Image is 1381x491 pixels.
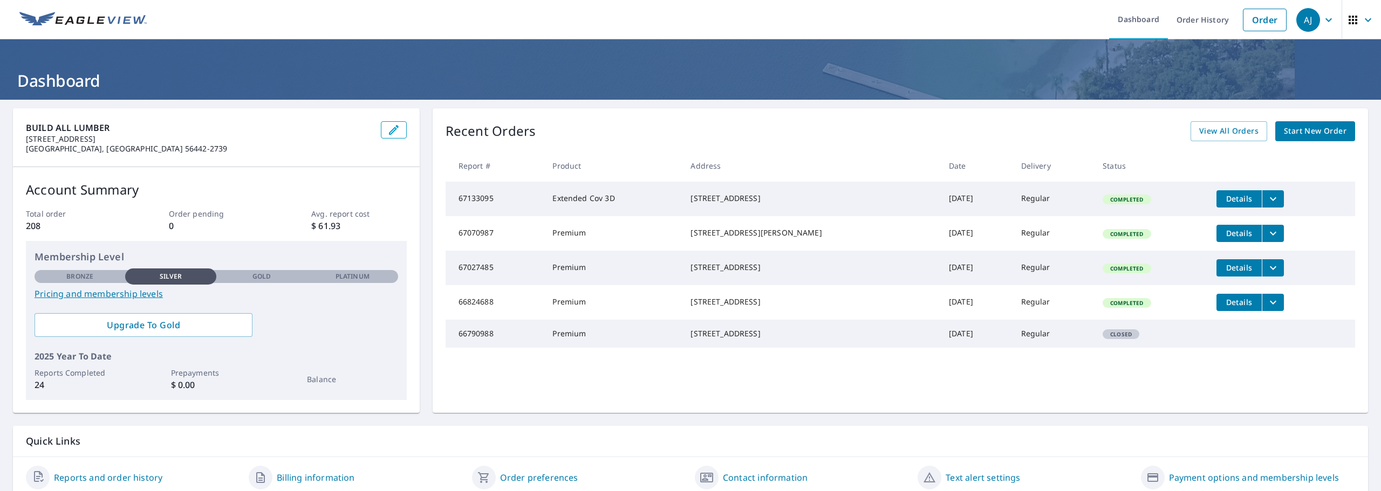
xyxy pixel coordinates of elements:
div: [STREET_ADDRESS][PERSON_NAME] [690,227,932,238]
p: BUILD ALL LUMBER [26,121,372,134]
span: Details [1223,228,1255,238]
td: [DATE] [940,320,1013,348]
img: EV Logo [19,12,147,28]
p: Bronze [66,272,93,281]
th: Delivery [1013,150,1095,182]
p: 2025 Year To Date [35,350,398,363]
td: Regular [1013,251,1095,285]
p: Order pending [169,208,264,219]
td: 67070987 [446,216,544,251]
span: Start New Order [1284,125,1346,138]
a: Reports and order history [54,471,162,484]
th: Address [682,150,940,182]
p: $ 61.93 [311,219,406,232]
td: Premium [544,216,682,251]
p: Total order [26,208,121,219]
a: Payment options and membership levels [1169,471,1339,484]
p: 24 [35,378,125,391]
span: Completed [1104,196,1150,203]
a: View All Orders [1191,121,1267,141]
span: Completed [1104,299,1150,307]
a: Text alert settings [946,471,1020,484]
span: Upgrade To Gold [43,319,244,331]
td: Extended Cov 3D [544,182,682,216]
td: Regular [1013,320,1095,348]
button: detailsBtn-67133095 [1216,190,1262,208]
p: Platinum [336,272,370,281]
span: View All Orders [1199,125,1259,138]
span: Details [1223,262,1255,273]
td: Premium [544,285,682,320]
td: [DATE] [940,285,1013,320]
td: [DATE] [940,216,1013,251]
div: [STREET_ADDRESS] [690,296,932,307]
span: Completed [1104,265,1150,272]
div: [STREET_ADDRESS] [690,262,932,273]
button: detailsBtn-67070987 [1216,225,1262,242]
td: [DATE] [940,182,1013,216]
button: detailsBtn-67027485 [1216,259,1262,276]
a: Pricing and membership levels [35,287,398,300]
th: Date [940,150,1013,182]
span: Details [1223,193,1255,204]
p: Membership Level [35,250,398,264]
p: Gold [252,272,271,281]
th: Report # [446,150,544,182]
td: 66790988 [446,320,544,348]
p: Balance [307,374,398,385]
p: Recent Orders [446,121,536,141]
td: 67027485 [446,251,544,285]
p: Avg. report cost [311,208,406,219]
td: 67133095 [446,182,544,216]
button: filesDropdownBtn-67027485 [1262,259,1284,276]
p: Reports Completed [35,367,125,378]
a: Order [1243,9,1287,31]
a: Upgrade To Gold [35,313,252,337]
div: AJ [1296,8,1320,32]
span: Details [1223,297,1255,307]
th: Status [1094,150,1208,182]
td: 66824688 [446,285,544,320]
td: Regular [1013,216,1095,251]
td: [DATE] [940,251,1013,285]
p: Quick Links [26,434,1355,448]
div: [STREET_ADDRESS] [690,328,932,339]
td: Regular [1013,182,1095,216]
p: Silver [160,272,182,281]
h1: Dashboard [13,70,1368,92]
span: Closed [1104,330,1138,338]
p: 0 [169,219,264,232]
a: Contact information [723,471,808,484]
p: 208 [26,219,121,232]
div: [STREET_ADDRESS] [690,193,932,204]
span: Completed [1104,230,1150,238]
p: Account Summary [26,180,407,199]
p: Prepayments [171,367,262,378]
a: Order preferences [500,471,578,484]
td: Regular [1013,285,1095,320]
button: detailsBtn-66824688 [1216,294,1262,311]
th: Product [544,150,682,182]
td: Premium [544,251,682,285]
button: filesDropdownBtn-67133095 [1262,190,1284,208]
td: Premium [544,320,682,348]
a: Billing information [277,471,354,484]
p: [STREET_ADDRESS] [26,134,372,144]
p: $ 0.00 [171,378,262,391]
button: filesDropdownBtn-66824688 [1262,294,1284,311]
p: [GEOGRAPHIC_DATA], [GEOGRAPHIC_DATA] 56442-2739 [26,144,372,154]
button: filesDropdownBtn-67070987 [1262,225,1284,242]
a: Start New Order [1275,121,1355,141]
